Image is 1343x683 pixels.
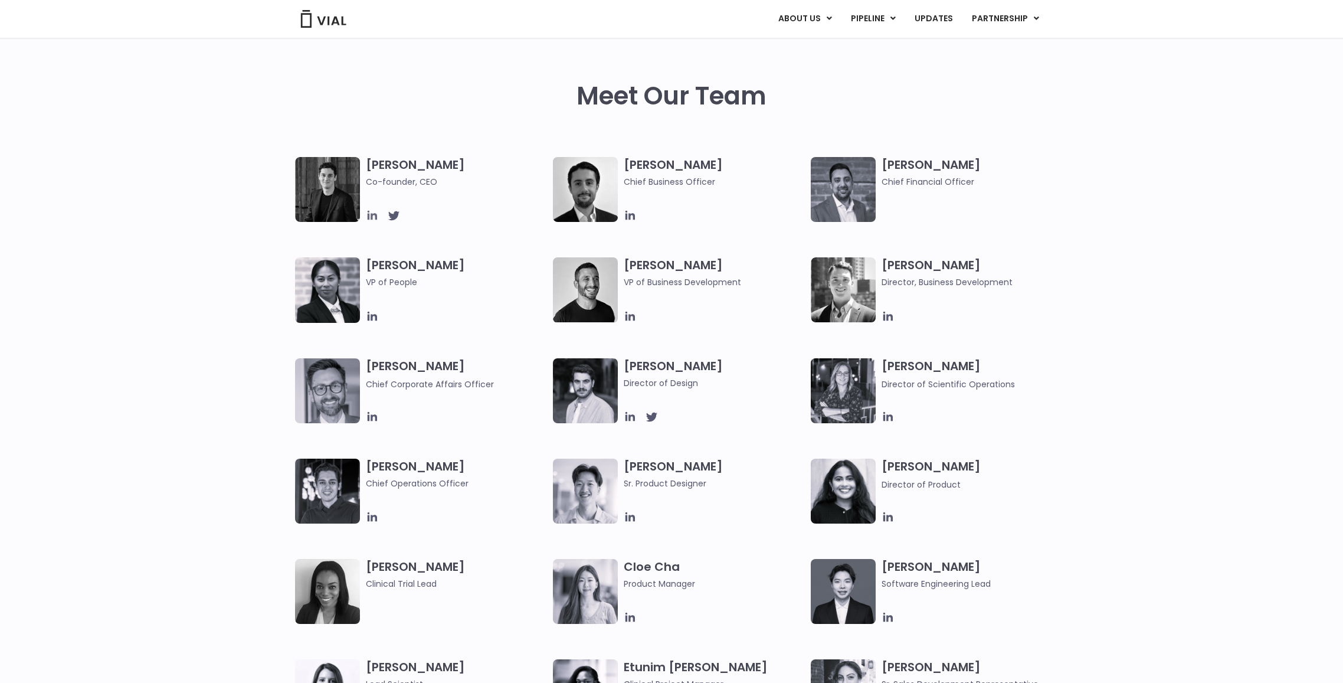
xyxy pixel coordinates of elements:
img: Headshot of smiling man named Albert [553,358,618,423]
span: Co-founder, CEO [366,175,547,188]
img: Brennan [553,459,618,524]
img: Catie [295,257,360,323]
a: UPDATES [905,9,962,29]
span: Software Engineering Lead [882,577,1063,590]
span: Director, Business Development [882,276,1063,289]
h3: [PERSON_NAME] [366,157,547,188]
span: Product Manager [624,577,805,590]
img: Headshot of smiling man named Samir [811,157,876,222]
img: Smiling woman named Dhruba [811,459,876,524]
a: PIPELINEMenu Toggle [841,9,905,29]
h3: [PERSON_NAME] [882,559,1063,590]
h3: [PERSON_NAME] [366,459,547,490]
img: Vial Logo [300,10,347,28]
h3: [PERSON_NAME] [882,459,1063,491]
span: Director of Product [882,479,961,491]
img: Headshot of smiling woman named Sarah [811,358,876,423]
span: Chief Corporate Affairs Officer [366,378,494,390]
a: PARTNERSHIPMenu Toggle [962,9,1049,29]
h3: [PERSON_NAME] [624,358,805,390]
h3: [PERSON_NAME] [366,257,547,306]
img: A black and white photo of a man in a suit holding a vial. [553,157,618,222]
span: Director of Design [624,377,805,390]
h2: Meet Our Team [576,82,767,110]
span: Clinical Trial Lead [366,577,547,590]
h3: [PERSON_NAME] [882,358,1063,391]
img: Cloe [553,559,618,624]
img: Headshot of smiling man named Josh [295,459,360,524]
img: A black and white photo of a man smiling. [553,257,618,322]
span: VP of People [366,276,547,289]
img: Paolo-M [295,358,360,423]
img: A black and white photo of a woman smiling. [295,559,360,624]
h3: [PERSON_NAME] [882,157,1063,188]
span: Director of Scientific Operations [882,378,1015,390]
span: Chief Operations Officer [366,477,547,490]
a: ABOUT USMenu Toggle [769,9,841,29]
img: A black and white photo of a smiling man in a suit at ARVO 2023. [811,257,876,322]
span: Sr. Product Designer [624,477,805,490]
h3: [PERSON_NAME] [366,358,547,391]
h3: [PERSON_NAME] [366,559,547,590]
h3: Cloe Cha [624,559,805,590]
h3: [PERSON_NAME] [624,257,805,289]
h3: [PERSON_NAME] [624,459,805,490]
img: A black and white photo of a man in a suit attending a Summit. [295,157,360,222]
span: Chief Financial Officer [882,175,1063,188]
span: Chief Business Officer [624,175,805,188]
span: VP of Business Development [624,276,805,289]
h3: [PERSON_NAME] [624,157,805,188]
h3: [PERSON_NAME] [882,257,1063,289]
